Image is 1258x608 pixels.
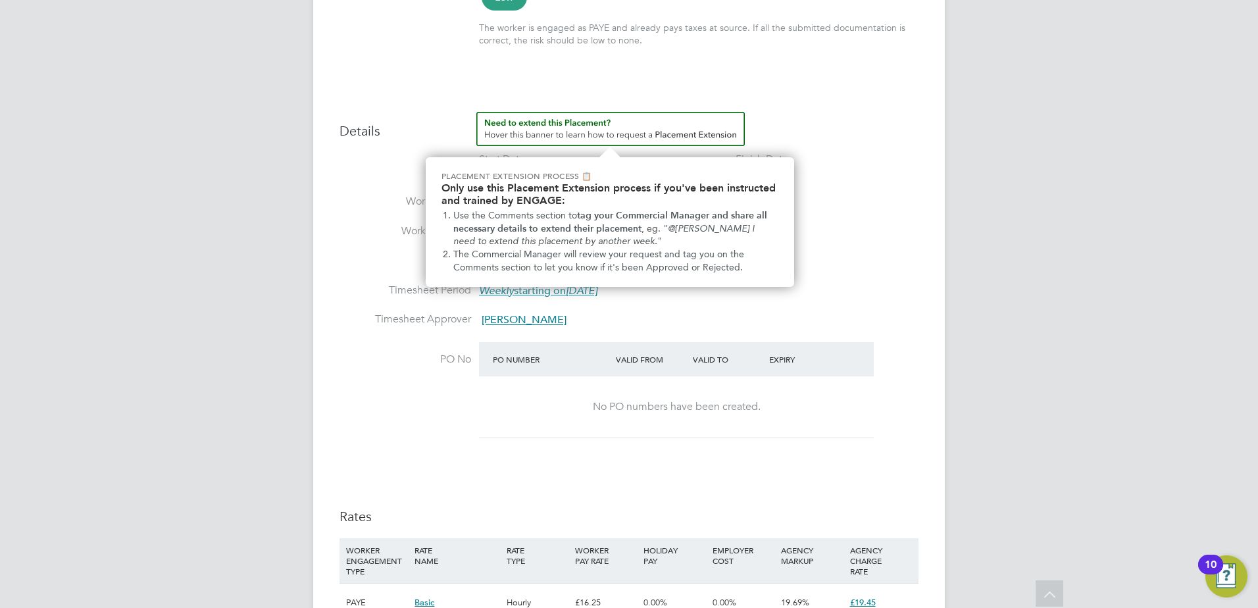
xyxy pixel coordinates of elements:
div: Valid To [690,347,767,371]
label: Working Hours [340,224,471,238]
div: PO Number [490,347,613,371]
label: Working Days [340,195,471,209]
span: , eg. " [642,223,668,234]
span: starting on [479,284,597,297]
label: Breaks [340,254,471,268]
p: Placement Extension Process 📋 [441,170,778,182]
span: Use the Comments section to [453,210,577,221]
div: Finish Date [736,153,788,166]
label: PO No [340,353,471,367]
div: EMPLOYER COST [709,538,778,572]
div: Valid From [613,347,690,371]
h3: Details [340,112,918,139]
span: [PERSON_NAME] [482,314,566,327]
div: RATE TYPE [503,538,572,572]
div: Start Date [479,153,525,166]
div: WORKER ENGAGEMENT TYPE [343,538,411,583]
span: 0.00% [713,597,736,608]
button: How to extend a Placement? [476,112,745,146]
div: The worker is engaged as PAYE and already pays taxes at source. If all the submitted documentatio... [479,22,918,45]
div: AGENCY CHARGE RATE [847,538,915,583]
span: £19.45 [850,597,876,608]
button: Open Resource Center, 10 new notifications [1205,555,1247,597]
div: No PO numbers have been created. [492,400,861,414]
span: Basic [415,597,434,608]
em: @[PERSON_NAME] I need to extend this placement by another week. [453,223,757,247]
h3: Rates [340,508,918,525]
label: Timesheet Approver [340,313,471,326]
div: WORKER PAY RATE [572,538,640,572]
li: The Commercial Manager will review your request and tag you on the Comments section to let you kn... [453,248,778,274]
span: 19.69% [781,597,809,608]
div: AGENCY MARKUP [778,538,846,572]
div: 10 [1205,565,1217,582]
div: RATE NAME [411,538,503,572]
div: Expiry [766,347,843,371]
h2: Only use this Placement Extension process if you've been instructed and trained by ENGAGE: [441,182,778,207]
div: Need to extend this Placement? Hover this banner. [426,157,794,287]
span: " [657,236,662,247]
em: [DATE] [566,284,597,297]
label: Timesheet Period [340,284,471,297]
span: 0.00% [643,597,667,608]
strong: tag your Commercial Manager and share all necessary details to extend their placement [453,210,770,234]
em: Weekly [479,284,514,297]
div: HOLIDAY PAY [640,538,709,572]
